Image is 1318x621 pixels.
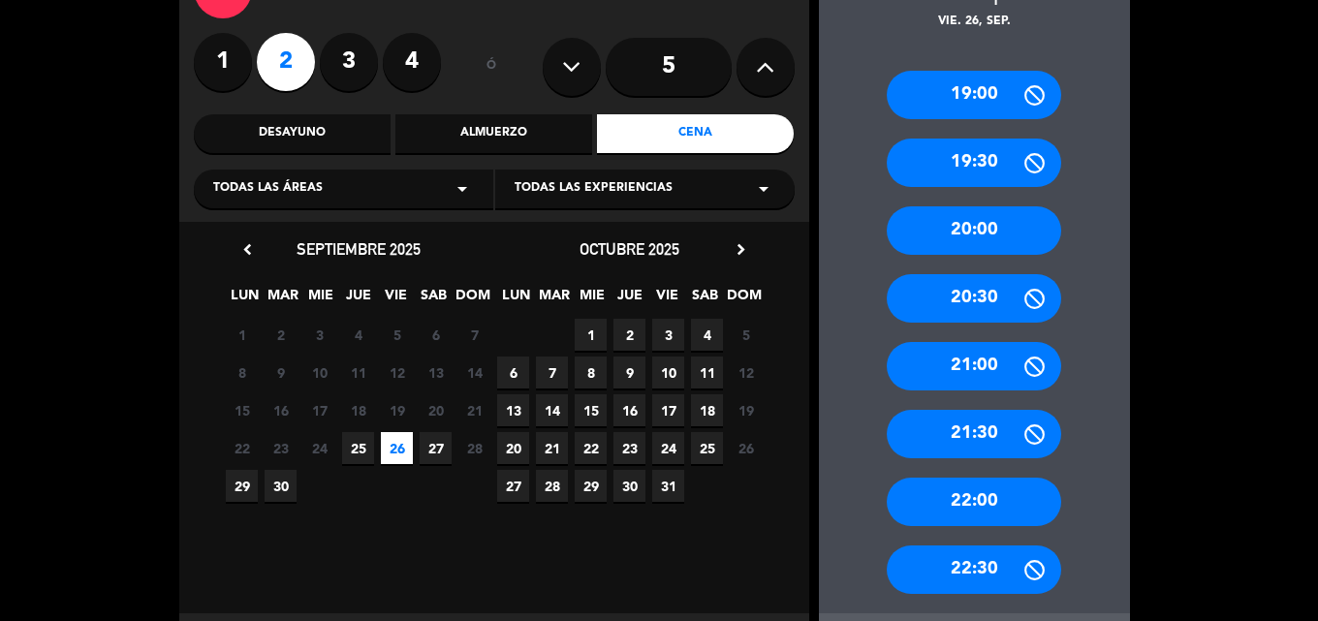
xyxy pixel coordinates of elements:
[213,179,323,199] span: Todas las áreas
[887,206,1061,255] div: 20:00
[887,71,1061,119] div: 19:00
[265,394,297,426] span: 16
[597,114,794,153] div: Cena
[497,357,529,388] span: 6
[383,33,441,91] label: 4
[342,357,374,388] span: 11
[297,239,421,259] span: septiembre 2025
[652,319,684,351] span: 3
[730,319,762,351] span: 5
[819,13,1130,32] div: vie. 26, sep.
[395,114,592,153] div: Almuerzo
[691,357,723,388] span: 11
[536,394,568,426] span: 14
[265,357,297,388] span: 9
[267,284,298,316] span: MAR
[613,319,645,351] span: 2
[613,357,645,388] span: 9
[226,357,258,388] span: 8
[420,319,452,351] span: 6
[229,284,261,316] span: LUN
[320,33,378,91] label: 3
[194,114,391,153] div: Desayuno
[652,394,684,426] span: 17
[652,432,684,464] span: 24
[652,357,684,388] span: 10
[515,179,673,199] span: Todas las experiencias
[420,394,452,426] span: 20
[730,432,762,464] span: 26
[303,394,335,426] span: 17
[380,284,412,316] span: VIE
[226,394,258,426] span: 15
[381,394,413,426] span: 19
[418,284,450,316] span: SAB
[381,319,413,351] span: 5
[575,394,607,426] span: 15
[575,470,607,502] span: 29
[613,432,645,464] span: 23
[500,284,532,316] span: LUN
[420,357,452,388] span: 13
[265,432,297,464] span: 23
[458,432,490,464] span: 28
[538,284,570,316] span: MAR
[497,394,529,426] span: 13
[458,394,490,426] span: 21
[727,284,759,316] span: DOM
[303,357,335,388] span: 10
[497,470,529,502] span: 27
[460,33,523,101] div: ó
[194,33,252,91] label: 1
[226,432,258,464] span: 22
[304,284,336,316] span: MIE
[575,319,607,351] span: 1
[887,274,1061,323] div: 20:30
[381,357,413,388] span: 12
[342,319,374,351] span: 4
[237,239,258,260] i: chevron_left
[689,284,721,316] span: SAB
[342,432,374,464] span: 25
[575,432,607,464] span: 22
[613,470,645,502] span: 30
[730,357,762,388] span: 12
[342,394,374,426] span: 18
[613,394,645,426] span: 16
[458,357,490,388] span: 14
[265,470,297,502] span: 30
[455,284,487,316] span: DOM
[342,284,374,316] span: JUE
[575,357,607,388] span: 8
[451,177,474,201] i: arrow_drop_down
[731,239,751,260] i: chevron_right
[303,432,335,464] span: 24
[265,319,297,351] span: 2
[887,342,1061,390] div: 21:00
[752,177,775,201] i: arrow_drop_down
[257,33,315,91] label: 2
[691,394,723,426] span: 18
[536,432,568,464] span: 21
[691,432,723,464] span: 25
[458,319,490,351] span: 7
[651,284,683,316] span: VIE
[381,432,413,464] span: 26
[536,470,568,502] span: 28
[420,432,452,464] span: 27
[652,470,684,502] span: 31
[887,545,1061,594] div: 22:30
[887,139,1061,187] div: 19:30
[887,478,1061,526] div: 22:00
[691,319,723,351] span: 4
[303,319,335,351] span: 3
[580,239,679,259] span: octubre 2025
[730,394,762,426] span: 19
[536,357,568,388] span: 7
[576,284,608,316] span: MIE
[226,470,258,502] span: 29
[497,432,529,464] span: 20
[226,319,258,351] span: 1
[887,410,1061,458] div: 21:30
[613,284,645,316] span: JUE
